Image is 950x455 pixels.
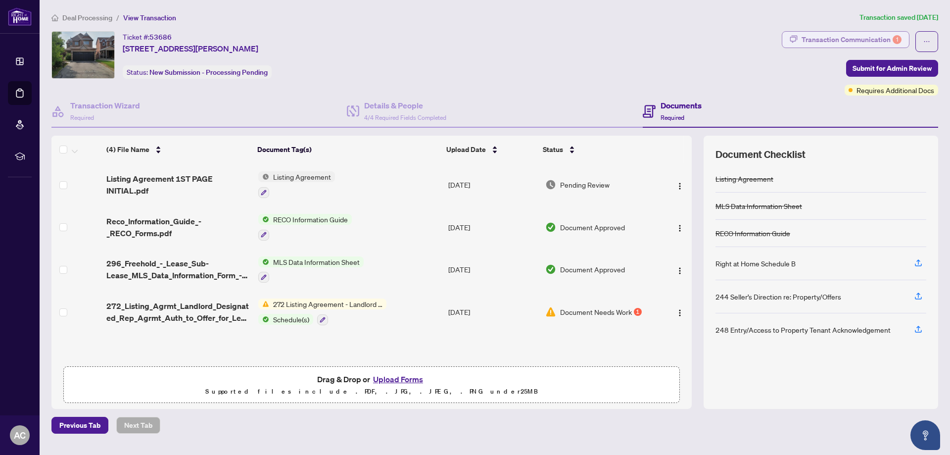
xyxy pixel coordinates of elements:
[116,417,160,434] button: Next Tab
[545,179,556,190] img: Document Status
[634,308,642,316] div: 1
[51,417,108,434] button: Previous Tab
[853,60,932,76] span: Submit for Admin Review
[269,214,352,225] span: RECO Information Guide
[672,177,688,193] button: Logo
[676,224,684,232] img: Logo
[269,299,386,309] span: 272 Listing Agreement - Landlord Designated Representation Agreement Authority to Offer for Lease
[543,144,563,155] span: Status
[258,299,386,325] button: Status Icon272 Listing Agreement - Landlord Designated Representation Agreement Authority to Offe...
[715,201,802,211] div: MLS Data Information Sheet
[258,256,364,283] button: Status IconMLS Data Information Sheet
[846,60,938,77] button: Submit for Admin Review
[253,136,442,163] th: Document Tag(s)
[442,136,539,163] th: Upload Date
[782,31,909,48] button: Transaction Communication1
[8,7,32,26] img: logo
[70,114,94,121] span: Required
[364,100,446,111] h4: Details & People
[672,261,688,277] button: Logo
[364,114,446,121] span: 4/4 Required Fields Completed
[893,35,902,44] div: 1
[444,163,541,206] td: [DATE]
[661,100,702,111] h4: Documents
[106,215,250,239] span: Reco_Information_Guide_-_RECO_Forms.pdf
[676,309,684,317] img: Logo
[258,256,269,267] img: Status Icon
[123,65,272,79] div: Status:
[672,304,688,320] button: Logo
[258,214,352,241] button: Status IconRECO Information Guide
[149,33,172,42] span: 53686
[539,136,656,163] th: Status
[123,43,258,54] span: [STREET_ADDRESS][PERSON_NAME]
[560,306,632,317] span: Document Needs Work
[545,264,556,275] img: Document Status
[661,114,684,121] span: Required
[106,300,250,324] span: 272_Listing_Agrmt_Landlord_Designated_Rep_Agrmt_Auth_to_Offer_for_Lease_-_PropTx-[PERSON_NAME].pdf
[859,12,938,23] article: Transaction saved [DATE]
[923,38,930,45] span: ellipsis
[64,367,679,404] span: Drag & Drop orUpload FormsSupported files include .PDF, .JPG, .JPEG, .PNG under25MB
[62,13,112,22] span: Deal Processing
[269,256,364,267] span: MLS Data Information Sheet
[715,258,796,269] div: Right at Home Schedule B
[856,85,934,96] span: Requires Additional Docs
[269,171,335,182] span: Listing Agreement
[70,386,673,398] p: Supported files include .PDF, .JPG, .JPEG, .PNG under 25 MB
[444,206,541,249] td: [DATE]
[444,291,541,333] td: [DATE]
[545,222,556,233] img: Document Status
[258,171,269,182] img: Status Icon
[106,144,149,155] span: (4) File Name
[715,228,790,239] div: RECO Information Guide
[560,264,625,275] span: Document Approved
[715,291,841,302] div: 244 Seller’s Direction re: Property/Offers
[545,306,556,317] img: Document Status
[715,148,806,161] span: Document Checklist
[106,257,250,281] span: 296_Freehold_-_Lease_Sub-Lease_MLS_Data_Information_Form_-_PropTx-[PERSON_NAME].pdf
[444,249,541,291] td: [DATE]
[370,373,426,386] button: Upload Forms
[149,68,268,77] span: New Submission - Processing Pending
[258,171,335,198] button: Status IconListing Agreement
[560,179,610,190] span: Pending Review
[446,144,486,155] span: Upload Date
[715,173,773,184] div: Listing Agreement
[51,14,58,21] span: home
[258,314,269,325] img: Status Icon
[560,222,625,233] span: Document Approved
[676,267,684,275] img: Logo
[258,299,269,309] img: Status Icon
[258,214,269,225] img: Status Icon
[269,314,313,325] span: Schedule(s)
[672,219,688,235] button: Logo
[116,12,119,23] li: /
[59,417,100,433] span: Previous Tab
[102,136,254,163] th: (4) File Name
[676,182,684,190] img: Logo
[910,420,940,450] button: Open asap
[70,100,140,111] h4: Transaction Wizard
[317,373,426,386] span: Drag & Drop or
[123,31,172,43] div: Ticket #:
[123,13,176,22] span: View Transaction
[52,32,114,78] img: IMG-N12372613_1.jpg
[14,428,26,442] span: AC
[715,324,891,335] div: 248 Entry/Access to Property Tenant Acknowledgement
[802,32,902,48] div: Transaction Communication
[106,173,250,197] span: Listing Agreement 1ST PAGE INITIAL.pdf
